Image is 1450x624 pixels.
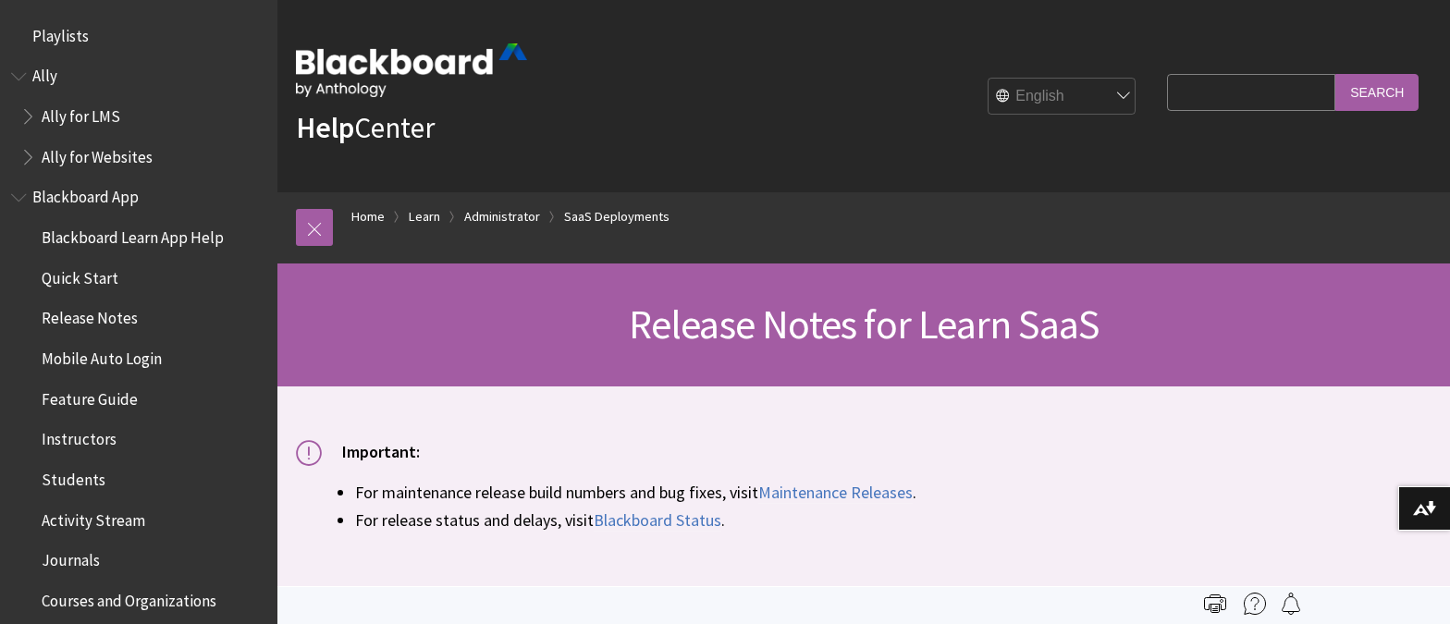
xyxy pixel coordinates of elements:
span: Blackboard Learn App Help [42,222,224,247]
a: Administrator [464,205,540,228]
span: Playlists [32,20,89,45]
a: Blackboard Status [594,509,721,532]
nav: Book outline for Anthology Ally Help [11,61,266,173]
span: Students [42,464,105,489]
span: Ally for Websites [42,141,153,166]
img: Print [1204,593,1226,615]
select: Site Language Selector [989,79,1137,116]
span: Important: [342,441,420,462]
span: Ally for LMS [42,101,120,126]
a: Maintenance Releases [758,482,913,504]
nav: Book outline for Playlists [11,20,266,52]
span: Instructors [42,424,117,449]
span: Feature Guide [42,384,138,409]
a: Home [351,205,385,228]
span: Quick Start [42,263,118,288]
span: Courses and Organizations [42,585,216,610]
strong: Help [296,109,354,146]
input: Search [1335,74,1419,110]
a: Learn [409,205,440,228]
span: Release Notes for Learn SaaS [629,299,1100,349]
li: For maintenance release build numbers and bug fixes, visit . [355,480,1432,505]
img: More help [1244,593,1266,615]
span: Mobile Auto Login [42,343,162,368]
span: Blackboard App [32,182,139,207]
span: Journals [42,545,100,570]
span: Ally [32,61,57,86]
span: Activity Stream [42,505,145,530]
img: Blackboard by Anthology [296,43,527,97]
li: For release status and delays, visit . [355,508,1432,532]
img: Follow this page [1280,593,1302,615]
a: HelpCenter [296,109,435,146]
span: Release Notes [42,303,138,328]
a: SaaS Deployments [564,205,670,228]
